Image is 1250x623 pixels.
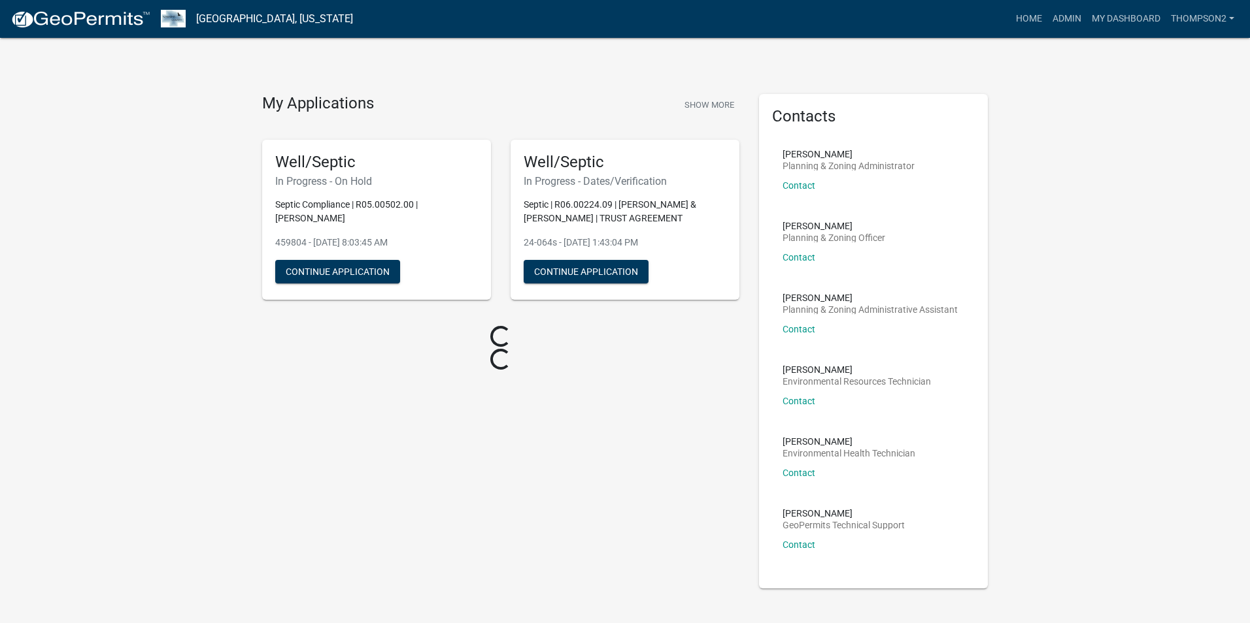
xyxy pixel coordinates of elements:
a: Contact [783,539,815,550]
a: Home [1011,7,1047,31]
p: Planning & Zoning Administrative Assistant [783,305,958,314]
h5: Well/Septic [275,153,478,172]
a: [GEOGRAPHIC_DATA], [US_STATE] [196,8,353,30]
p: Planning & Zoning Officer [783,233,885,242]
p: Septic Compliance | R05.00502.00 | [PERSON_NAME] [275,198,478,225]
p: Septic | R06.00224.09 | [PERSON_NAME] & [PERSON_NAME] | TRUST AGREEMENT [524,198,726,225]
p: [PERSON_NAME] [783,509,905,518]
p: Environmental Health Technician [783,449,915,458]
p: [PERSON_NAME] [783,293,958,302]
a: Contact [783,180,815,191]
p: [PERSON_NAME] [783,150,915,159]
p: 459804 - [DATE] 8:03:45 AM [275,236,478,249]
a: Contact [783,468,815,478]
button: Continue Application [524,260,649,283]
p: [PERSON_NAME] [783,437,915,446]
p: 24-064s - [DATE] 1:43:04 PM [524,236,726,249]
a: Contact [783,252,815,263]
p: [PERSON_NAME] [783,221,885,231]
a: My Dashboard [1087,7,1166,31]
p: [PERSON_NAME] [783,365,931,374]
a: Thompson2 [1166,7,1240,31]
p: Environmental Resources Technician [783,377,931,386]
h6: In Progress - Dates/Verification [524,175,726,187]
p: GeoPermits Technical Support [783,520,905,530]
a: Contact [783,324,815,334]
h5: Well/Septic [524,153,726,172]
button: Continue Application [275,260,400,283]
a: Admin [1047,7,1087,31]
button: Show More [679,94,739,116]
h4: My Applications [262,94,374,114]
a: Contact [783,396,815,406]
p: Planning & Zoning Administrator [783,161,915,170]
h6: In Progress - On Hold [275,175,478,187]
img: Wabasha County, Minnesota [161,10,186,27]
h5: Contacts [772,107,975,126]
